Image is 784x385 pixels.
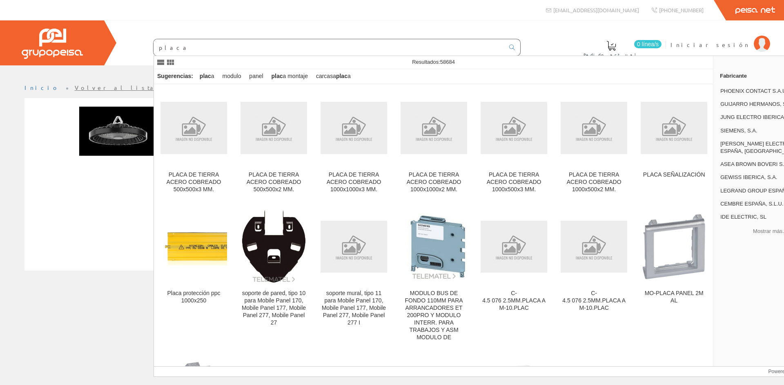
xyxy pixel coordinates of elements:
span: Resultados: [412,59,455,65]
a: Volver al listado de productos [75,84,236,91]
a: PLACA DE TIERRA ACERO COBREADO 1000x500x3 MM. PLACA DE TIERRA ACERO COBREADO 1000x500x3 MM. [474,85,554,203]
a: Inicio [24,84,59,91]
a: MO-PLACA PANEL 2M AL MO-PLACA PANEL 2M AL [634,203,714,351]
div: PLACA DE TIERRA ACERO COBREADO 500x500x3 MM. [160,171,227,193]
img: C-4.5 076 2.5MM.PLACA AM-10.PLAC [481,221,547,273]
div: PLACA DE TIERRA ACERO COBREADO 1000x500x2 MM. [561,171,627,193]
img: PLACA DE TIERRA ACERO COBREADO 1000x500x2 MM. [561,102,627,154]
div: a montaje [268,69,312,84]
img: PLACA DE TIERRA ACERO COBREADO 1000x1000x3 MM. [321,102,387,154]
img: PLACA DE TIERRA ACERO COBREADO 1000x1000x2 MM. [401,102,467,154]
img: Grupo Peisa [22,29,83,59]
img: PLACA DE TIERRA ACERO COBREADO 500x500x2 MM. [241,102,307,154]
div: PLACA DE TIERRA ACERO COBREADO 1000x500x3 MM. [481,171,547,193]
span: [EMAIL_ADDRESS][DOMAIN_NAME] [553,7,639,13]
div: PLACA DE TIERRA ACERO COBREADO 1000x1000x2 MM. [401,171,467,193]
div: soporte de pared, tipo 10 para Mobile Panel 170, Mobile Panel 177, Mobile Panel 277, Mobile Panel 27 [241,290,307,327]
a: C-4.5 076 2.5MM.PLACA AM-10.PLAC C-4.5 076 2.5MM.PLACA AM-10.PLAC [554,203,634,351]
a: soporte de pared, tipo 10 para Mobile Panel 170, Mobile Panel 177, Mobile Panel 277, Mobile Panel... [234,203,314,351]
img: MODULO BUS DE FONDO 110MM PARA ARRANCADORES ET 200PRO Y MODULO INTERR. PARA TRABAJOS Y ASM MODULO DE [401,213,467,280]
div: Sugerencias: [154,71,195,82]
a: PLACA DE TIERRA ACERO COBREADO 500x500x2 MM. PLACA DE TIERRA ACERO COBREADO 500x500x2 MM. [234,85,314,203]
img: Placa protección ppc 1000x250 [160,228,227,266]
img: MO-PLACA PANEL 2M AL [641,213,707,280]
div: panel [246,69,266,84]
img: soporte de pared, tipo 10 para Mobile Panel 170, Mobile Panel 177, Mobile Panel 277, Mobile Panel 27 [241,210,306,283]
a: Placa protección ppc 1000x250 Placa protección ppc 1000x250 [154,203,234,351]
a: C-4.5 076 2.5MM.PLACA AM-10.PLAC C-4.5 076 2.5MM.PLACA AM-10.PLAC [474,203,554,351]
div: PLACA SEÑALIZACIÓN [641,171,707,179]
div: carcasa a [313,69,354,84]
img: Foto artículo Campana led F4 regu.80-120-150W 4000-5000-6000K 24000lm 120º (192x121.5871743487) [79,106,157,156]
img: C-4.5 076 2.5MM.PLACA AM-10.PLAC [561,221,627,273]
a: soporte mural, tipo 11 para Mobile Panel 170, Mobile Panel 177, Mobile Panel 277, Mobile Panel 27... [314,203,394,351]
span: 0 línea/s [634,40,661,48]
div: Placa protección ppc 1000x250 [160,290,227,304]
div: MO-PLACA PANEL 2M AL [641,290,707,304]
a: PLACA DE TIERRA ACERO COBREADO 1000x1000x2 MM. PLACA DE TIERRA ACERO COBREADO 1000x1000x2 MM. [394,85,474,203]
div: C-4.5 076 2.5MM.PLACA AM-10.PLAC [561,290,627,312]
a: Iniciar sesión [670,34,770,42]
img: PLACA SEÑALIZACIÓN [641,102,707,154]
a: MODULO BUS DE FONDO 110MM PARA ARRANCADORES ET 200PRO Y MODULO INTERR. PARA TRABAJOS Y ASM MODULO... [394,203,474,351]
strong: plac [336,73,347,79]
span: Iniciar sesión [670,40,750,49]
a: PLACA DE TIERRA ACERO COBREADO 1000x1000x3 MM. PLACA DE TIERRA ACERO COBREADO 1000x1000x3 MM. [314,85,394,203]
img: soporte mural, tipo 11 para Mobile Panel 170, Mobile Panel 177, Mobile Panel 277, Mobile Panel 277 I [321,221,387,273]
input: Buscar ... [154,39,504,56]
div: C-4.5 076 2.5MM.PLACA AM-10.PLAC [481,290,547,312]
a: PLACA DE TIERRA ACERO COBREADO 500x500x3 MM. PLACA DE TIERRA ACERO COBREADO 500x500x3 MM. [154,85,234,203]
a: PLACA SEÑALIZACIÓN PLACA SEÑALIZACIÓN [634,85,714,203]
div: PLACA DE TIERRA ACERO COBREADO 500x500x2 MM. [241,171,307,193]
span: 58684 [440,59,455,65]
a: PLACA DE TIERRA ACERO COBREADO 1000x500x2 MM. PLACA DE TIERRA ACERO COBREADO 1000x500x2 MM. [554,85,634,203]
div: PLACA DE TIERRA ACERO COBREADO 1000x1000x3 MM. [321,171,387,193]
div: MODULO BUS DE FONDO 110MM PARA ARRANCADORES ET 200PRO Y MODULO INTERR. PARA TRABAJOS Y ASM MODULO DE [401,290,467,341]
span: Pedido actual [584,51,639,59]
div: modulo [219,69,245,84]
div: a [196,69,218,84]
strong: plac [272,73,283,79]
div: soporte mural, tipo 11 para Mobile Panel 170, Mobile Panel 177, Mobile Panel 277, Mobile Panel 277 I [321,290,387,327]
strong: plac [200,73,211,79]
span: [PHONE_NUMBER] [659,7,704,13]
img: PLACA DE TIERRA ACERO COBREADO 500x500x3 MM. [160,102,227,154]
img: PLACA DE TIERRA ACERO COBREADO 1000x500x3 MM. [481,102,547,154]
